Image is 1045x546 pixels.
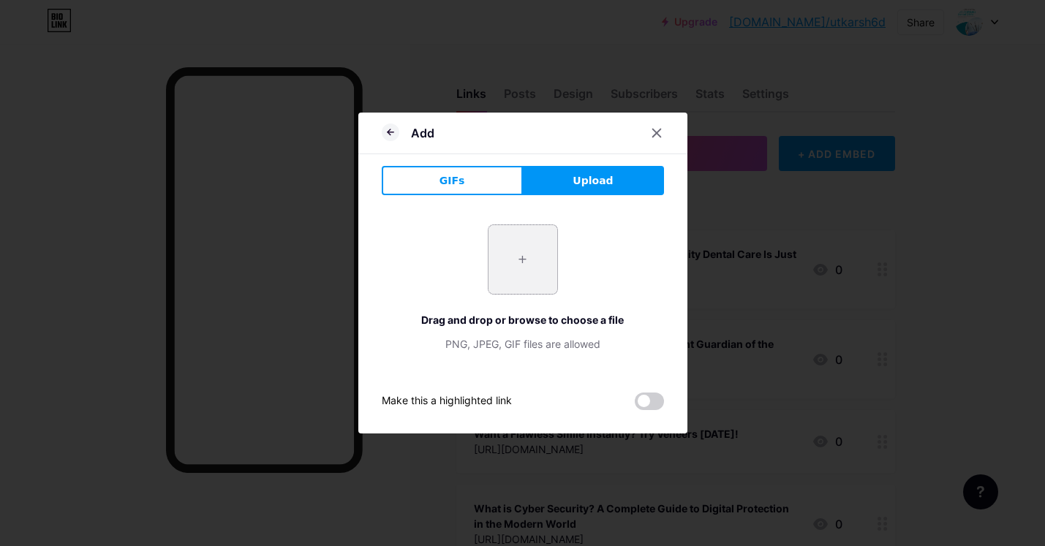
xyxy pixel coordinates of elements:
span: GIFs [439,173,465,189]
div: Make this a highlighted link [382,393,512,410]
button: Upload [523,166,664,195]
button: GIFs [382,166,523,195]
span: Upload [573,173,613,189]
div: Drag and drop or browse to choose a file [382,312,664,327]
div: PNG, JPEG, GIF files are allowed [382,336,664,352]
div: Add [411,124,434,142]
